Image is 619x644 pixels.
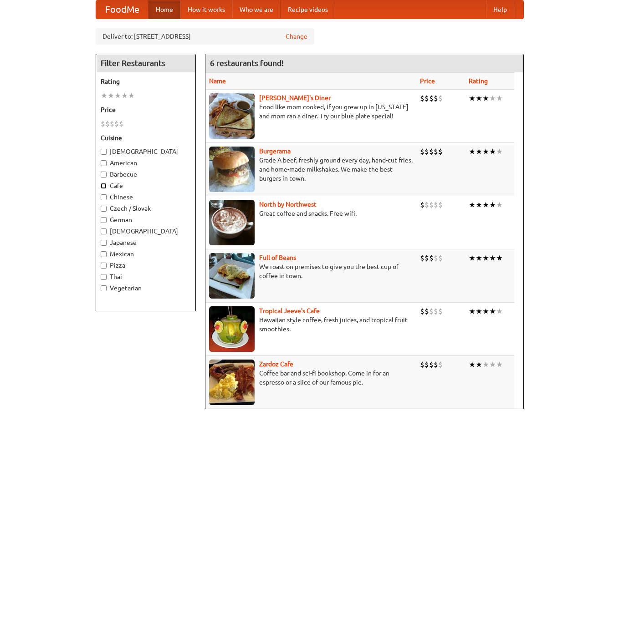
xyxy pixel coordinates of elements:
[209,93,255,139] img: sallys.jpg
[434,360,438,370] li: $
[101,160,107,166] input: American
[101,238,191,247] label: Japanese
[425,147,429,157] li: $
[469,77,488,85] a: Rating
[259,201,317,208] a: North by Northwest
[489,253,496,263] li: ★
[209,200,255,245] img: north.jpg
[101,194,107,200] input: Chinese
[180,0,232,19] a: How it works
[425,200,429,210] li: $
[101,274,107,280] input: Thai
[107,91,114,101] li: ★
[114,119,119,129] li: $
[101,204,191,213] label: Czech / Slovak
[476,253,482,263] li: ★
[101,119,105,129] li: $
[482,200,489,210] li: ★
[259,147,291,155] b: Burgerama
[114,91,121,101] li: ★
[482,253,489,263] li: ★
[101,91,107,101] li: ★
[101,181,191,190] label: Cafe
[476,200,482,210] li: ★
[496,306,503,316] li: ★
[209,360,255,405] img: zardoz.jpg
[476,93,482,103] li: ★
[438,200,443,210] li: $
[128,91,135,101] li: ★
[259,360,293,368] b: Zardoz Cafe
[425,93,429,103] li: $
[209,156,413,183] p: Grade A beef, freshly ground every day, hand-cut fries, and home-made milkshakes. We make the bes...
[482,93,489,103] li: ★
[209,147,255,192] img: burgerama.jpg
[119,119,123,129] li: $
[96,54,195,72] h4: Filter Restaurants
[476,360,482,370] li: ★
[429,360,434,370] li: $
[486,0,514,19] a: Help
[425,306,429,316] li: $
[429,306,434,316] li: $
[209,253,255,299] img: beans.jpg
[101,251,107,257] input: Mexican
[425,253,429,263] li: $
[489,147,496,157] li: ★
[101,172,107,177] input: Barbecue
[281,0,335,19] a: Recipe videos
[420,77,435,85] a: Price
[420,93,425,103] li: $
[209,369,413,387] p: Coffee bar and sci-fi bookshop. Come in for an espresso or a slice of our famous pie.
[434,93,438,103] li: $
[259,307,320,314] a: Tropical Jeeve's Cafe
[101,228,107,234] input: [DEMOGRAPHIC_DATA]
[496,147,503,157] li: ★
[434,147,438,157] li: $
[101,263,107,269] input: Pizza
[469,253,476,263] li: ★
[489,360,496,370] li: ★
[209,77,226,85] a: Name
[101,105,191,114] h5: Price
[438,93,443,103] li: $
[489,93,496,103] li: ★
[121,91,128,101] li: ★
[101,261,191,270] label: Pizza
[469,147,476,157] li: ★
[101,170,191,179] label: Barbecue
[209,315,413,334] p: Hawaiian style coffee, fresh juices, and tropical fruit smoothies.
[101,77,191,86] h5: Rating
[420,306,425,316] li: $
[496,93,503,103] li: ★
[496,200,503,210] li: ★
[496,253,503,263] li: ★
[434,253,438,263] li: $
[110,119,114,129] li: $
[434,306,438,316] li: $
[469,200,476,210] li: ★
[101,149,107,155] input: [DEMOGRAPHIC_DATA]
[469,93,476,103] li: ★
[438,147,443,157] li: $
[101,206,107,212] input: Czech / Slovak
[101,133,191,142] h5: Cuisine
[209,102,413,121] p: Food like mom cooked, if you grew up in [US_STATE] and mom ran a diner. Try our blue plate special!
[476,147,482,157] li: ★
[425,360,429,370] li: $
[101,147,191,156] label: [DEMOGRAPHIC_DATA]
[232,0,281,19] a: Who we are
[482,306,489,316] li: ★
[489,200,496,210] li: ★
[438,360,443,370] li: $
[101,215,191,224] label: German
[259,254,296,261] a: Full of Beans
[420,200,425,210] li: $
[434,200,438,210] li: $
[429,147,434,157] li: $
[489,306,496,316] li: ★
[482,360,489,370] li: ★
